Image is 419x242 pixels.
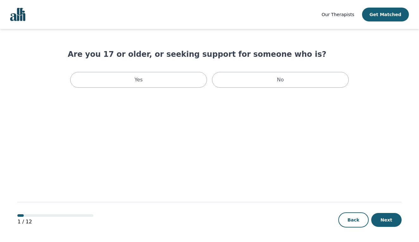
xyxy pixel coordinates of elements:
h1: Are you 17 or older, or seeking support for someone who is? [68,49,351,59]
img: alli logo [10,8,25,21]
button: Back [338,212,369,227]
a: Our Therapists [322,11,354,18]
span: Our Therapists [322,12,354,17]
p: Yes [134,76,143,84]
p: 1 / 12 [17,218,93,226]
button: Next [371,213,402,227]
button: Get Matched [362,8,409,21]
p: No [277,76,284,84]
